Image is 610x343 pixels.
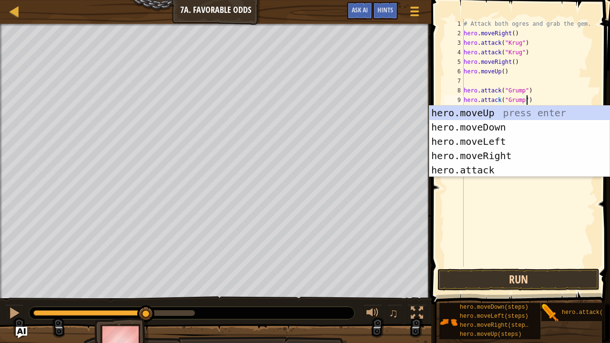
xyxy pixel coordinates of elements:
[347,2,373,20] button: Ask AI
[352,5,368,14] span: Ask AI
[460,304,529,311] span: hero.moveDown(steps)
[460,322,532,329] span: hero.moveRight(steps)
[445,38,464,48] div: 3
[377,5,393,14] span: Hints
[445,105,464,114] div: 10
[460,313,529,320] span: hero.moveLeft(steps)
[445,19,464,29] div: 1
[460,331,522,338] span: hero.moveUp(steps)
[541,304,559,322] img: portrait.png
[387,304,403,324] button: ♫
[5,304,24,324] button: Ctrl + P: Pause
[363,304,382,324] button: Adjust volume
[403,2,427,24] button: Show game menu
[445,29,464,38] div: 2
[445,86,464,95] div: 8
[445,48,464,57] div: 4
[445,57,464,67] div: 5
[407,304,427,324] button: Toggle fullscreen
[437,269,600,291] button: Run
[16,327,27,338] button: Ask AI
[445,76,464,86] div: 7
[439,313,457,331] img: portrait.png
[389,306,398,320] span: ♫
[445,67,464,76] div: 6
[445,95,464,105] div: 9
